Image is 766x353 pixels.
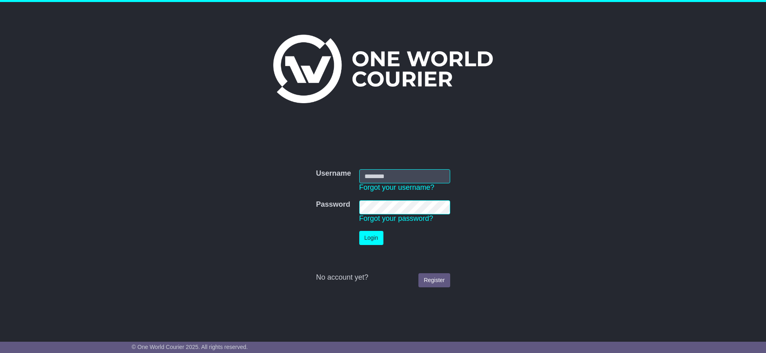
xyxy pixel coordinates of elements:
button: Login [359,231,383,245]
span: © One World Courier 2025. All rights reserved. [132,344,248,350]
label: Username [316,169,351,178]
a: Forgot your username? [359,183,434,191]
a: Register [418,273,450,287]
img: One World [273,35,493,103]
label: Password [316,200,350,209]
div: No account yet? [316,273,450,282]
a: Forgot your password? [359,214,433,222]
